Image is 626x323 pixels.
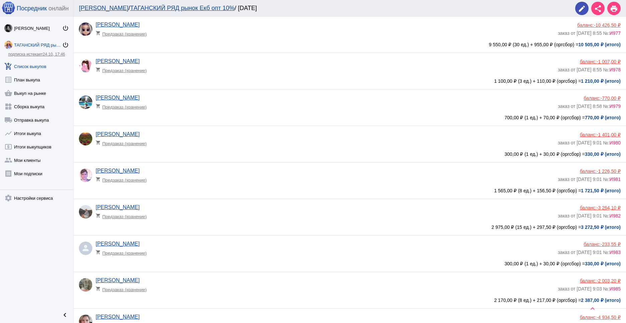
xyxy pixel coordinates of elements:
mat-icon: settings [4,194,12,202]
img: apple-icon-60x60.png [2,1,15,14]
span: -4 934,50 ₽ [597,315,621,320]
div: ТАГАНСКИЙ РЯД рынок Екб опт 10% [14,43,62,48]
div: баланс: [558,95,621,101]
div: / / [DATE] [79,5,568,12]
mat-icon: receipt [4,170,12,178]
mat-icon: power_settings_new [62,42,69,48]
a: [PERSON_NAME] [96,22,140,27]
mat-icon: shopping_cart [96,286,102,291]
span: -1 007,00 ₽ [597,59,621,64]
b: 770,00 ₽ (итого) [585,115,621,120]
div: 2 975,00 ₽ (15 ед.) + 297,50 ₽ (оргсбор) = [79,224,621,230]
div: баланс: [558,205,621,210]
span: -10 426,50 ₽ [594,22,621,28]
img: mHBr3GvAcs6byQvPFQnvNwvZ7p7aTmGXtAhHyEQqkMDseaIpLxeyL8oS0tH9e2Yp4X79g4Mm5hAKWzibK2lH7gpu.jpg [79,278,92,292]
a: ТАГАНСКИЙ РЯД рынок Екб опт 10% [130,5,235,11]
span: 24.10, 17:46 [43,52,65,57]
span: -1 226,50 ₽ [597,169,621,174]
div: 700,00 ₽ (1 ед.) + 70,00 ₽ (оргсбор) = [79,115,621,120]
mat-icon: shopping_cart [96,140,102,145]
img: LCnzR4JhKZUEUGq87BL2SIuWIN7I9DNTDeOaoLbXD0l-GUoijRM-NmQnnEoT-HFG4L_JgBCGfUTpeDI68CP7VsO2.jpg [79,132,92,145]
div: 1 100,00 ₽ (3 ед.) + 110,00 ₽ (оргсбор) = [79,78,621,84]
div: Предзаказ (хранение) [96,137,151,146]
span: -233,55 ₽ [601,242,621,247]
div: 300,00 ₽ (1 ед.) + 30,00 ₽ (оргсбор) = [79,261,621,266]
span: И985 [610,286,621,292]
div: заказ от [DATE] 9:01 №: [558,174,621,182]
div: Предзаказ (хранение) [96,283,151,292]
div: 1 565,00 ₽ (8 ед.) + 156,50 ₽ (оргсбор) = [79,188,621,193]
img: UxOVzFZsyEGqs48EoXpR8hMCG67W8ZMmriSaDV3TROZoJIf3RL8yPdUNZIrdQEuPvC3qgFeoyhNkl8O4Szghi5Jw.jpg [79,169,92,182]
mat-icon: keyboard_arrow_up [589,305,597,313]
span: Посредник [17,5,47,12]
div: Предзаказ (хранение) [96,64,151,73]
mat-icon: group [4,156,12,164]
b: 1 210,00 ₽ (итого) [581,78,621,84]
div: баланс: [558,315,621,320]
mat-icon: widgets [4,103,12,111]
mat-icon: shopping_cart [96,104,102,109]
span: -1 401,00 ₽ [597,132,621,137]
div: баланс: [558,169,621,174]
div: баланс: [558,278,621,283]
span: И983 [610,250,621,255]
div: заказ от [DATE] 8:55 №: [558,64,621,72]
div: Предзаказ (хранение) [96,101,151,110]
div: 300,00 ₽ (1 ед.) + 30,00 ₽ (оргсбор) = [79,151,621,157]
mat-icon: local_atm [4,143,12,151]
img: 2lzPB4YUMZxK6ijgCGgDSJeHH7fwoHBHhV0frnEtzqDuC__sdQOW4bBCvT3dYY6BFG32KnAYOJQZgygIvU5bHa_F.jpg [4,41,12,49]
img: oZvSpDwO2gWaufJdhBEPdgLwjNlW5xBeoCHmUc6az7dyLPg-VzkEvufLaEmmCkC8gERBY5aY.jpg [79,95,92,109]
a: [PERSON_NAME] [96,95,140,101]
div: [PERSON_NAME] [14,26,62,31]
img: qrsemKij6POBP7pr_uMd5vjZA9pgFa69H3P8dIa4MCNW1EJTqbrKnjB421XgjkUEWCTeJyV3GrDHXIHHENXSYpyo.jpg [79,59,92,72]
span: И981 [610,177,621,182]
div: Предзаказ (хранение) [96,174,151,183]
a: [PERSON_NAME] [79,5,128,11]
b: 1 721,50 ₽ (итого) [581,188,621,193]
span: И980 [610,140,621,145]
div: баланс: [558,132,621,137]
span: онлайн [48,5,69,12]
mat-icon: shopping_cart [96,177,102,182]
div: баланс: [558,59,621,64]
a: [PERSON_NAME] [96,314,140,320]
mat-icon: shopping_cart [96,250,102,255]
span: -3 264,10 ₽ [597,205,621,210]
img: l5w5aIHioYc.jpg [79,242,92,255]
b: 10 505,00 ₽ (итого) [579,42,621,47]
div: заказ от [DATE] 9:01 №: [558,210,621,218]
span: И982 [610,213,621,218]
mat-icon: edit [578,5,586,13]
b: 3 272,50 ₽ (итого) [581,224,621,230]
div: Предзаказ (хранение) [96,210,151,219]
span: И977 [610,30,621,36]
div: 2 170,00 ₽ (8 ед.) + 217,00 ₽ (оргсбор) = [79,298,621,303]
div: баланс: [558,22,621,28]
b: 330,00 ₽ (итого) [585,151,621,157]
span: И978 [610,67,621,72]
a: [PERSON_NAME] [96,168,140,174]
a: [PERSON_NAME] [96,277,140,283]
div: заказ от [DATE] 9:01 №: [558,247,621,255]
a: [PERSON_NAME] [96,131,140,137]
img: D3v6jwGcgTItmKyLEM1s5-YODOHz2CGTJAWWqcQZFRUtlQ9XkG5t5hmBeJZ4ldb6pQ6nhF75H-SSi7GApjLk9ol8.jpg [79,22,92,36]
div: Предзаказ (хранение) [96,28,151,37]
a: подписка истекает24.10, 17:46 [8,52,65,57]
mat-icon: print [610,5,618,13]
span: И979 [610,104,621,109]
b: 330,00 ₽ (итого) [585,261,621,266]
mat-icon: local_shipping [4,116,12,124]
mat-icon: share [594,5,602,13]
mat-icon: list_alt [4,76,12,84]
a: [PERSON_NAME] [96,204,140,210]
div: заказ от [DATE] 9:03 №: [558,283,621,292]
b: 2 387,00 ₽ (итого) [581,298,621,303]
span: -2 003,20 ₽ [597,278,621,283]
div: 9 550,00 ₽ (30 ед.) + 955,00 ₽ (оргсбор) = [79,42,621,47]
div: заказ от [DATE] 8:58 №: [558,101,621,109]
mat-icon: shopping_basket [4,89,12,97]
div: заказ от [DATE] 8:55 №: [558,28,621,36]
img: SozsuQ7DdiAyLmo2VzCYsMy0ooclIHeEl8vCdliicA5XRa4Qq9xwPJYa8WCbbMSvOQAEYHbXngIZvAQh3u6JNJ-0.jpg [79,205,92,218]
mat-icon: chevron_left [61,311,69,319]
div: заказ от [DATE] 9:01 №: [558,137,621,145]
